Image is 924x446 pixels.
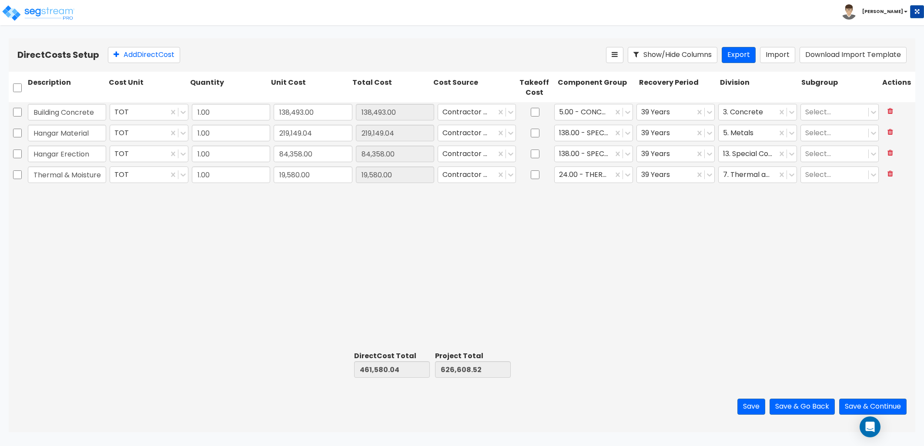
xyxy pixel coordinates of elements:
div: Project Total [435,351,511,361]
div: Division [718,76,799,100]
button: Reorder Items [606,47,623,63]
img: logo_pro_r.png [1,4,75,22]
div: Takeoff Cost [512,76,556,100]
button: Save & Go Back [770,399,835,415]
div: 13. Special Construction [718,146,797,162]
div: Contractor Cost [438,146,516,162]
div: Contractor Cost [438,125,516,141]
div: TOT [110,104,188,120]
div: 138.00 - SPECIAL CONSTRUCTION [554,146,633,162]
button: Delete Row [882,146,898,161]
button: Export [722,47,756,63]
div: Subgroup [800,76,880,100]
button: Download Import Template [800,47,907,63]
button: Delete Row [882,166,898,182]
div: TOT [110,146,188,162]
div: 39 Years [636,166,715,183]
button: Import [760,47,795,63]
div: Unit Cost [269,76,350,100]
div: 5.00 - CONCRETE [554,104,633,120]
div: 138.00 - SPECIAL CONSTRUCTION [554,125,633,141]
div: 5. Metals [718,125,797,141]
div: Quantity [188,76,269,100]
div: Direct Cost Total [354,351,430,361]
div: 3. Concrete [718,104,797,120]
div: 39 Years [636,104,715,120]
div: 39 Years [636,125,715,141]
div: Component Group [556,76,637,100]
div: Total Cost [351,76,432,100]
div: 39 Years [636,146,715,162]
b: [PERSON_NAME] [862,8,903,15]
button: Save [737,399,765,415]
div: 7. Thermal and Moisture Protection [718,166,797,183]
b: Direct Costs Setup [17,49,99,61]
div: TOT [110,125,188,141]
div: Contractor Cost [438,104,516,120]
div: TOT [110,166,188,183]
button: AddDirectCost [108,47,180,63]
div: Recovery Period [637,76,718,100]
div: Cost Source [432,76,512,100]
button: Delete Row [882,104,898,119]
img: avatar.png [841,4,857,20]
div: Cost Unit [107,76,188,100]
div: Open Intercom Messenger [860,416,880,437]
button: Show/Hide Columns [628,47,717,63]
button: Save & Continue [839,399,907,415]
div: Contractor Cost [438,166,516,183]
div: Description [26,76,107,100]
div: Actions [880,76,915,100]
div: 24.00 - THERMAL & MOISTURE PROTECTION [554,166,633,183]
button: Delete Row [882,125,898,140]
